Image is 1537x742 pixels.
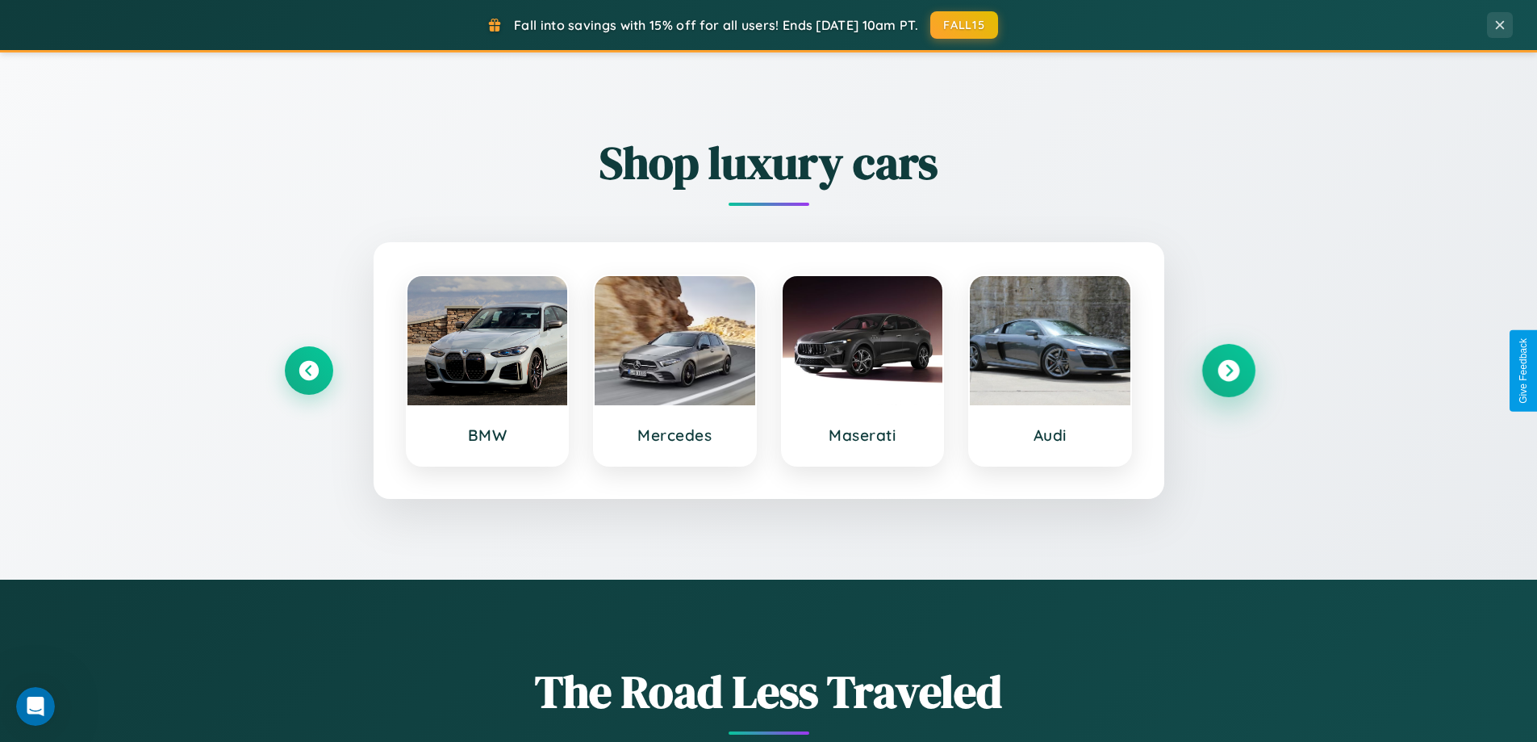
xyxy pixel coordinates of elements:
[611,425,739,445] h3: Mercedes
[285,660,1253,723] h1: The Road Less Traveled
[16,687,55,726] iframe: Intercom live chat
[1518,338,1529,404] div: Give Feedback
[514,17,918,33] span: Fall into savings with 15% off for all users! Ends [DATE] 10am PT.
[285,132,1253,194] h2: Shop luxury cars
[930,11,998,39] button: FALL15
[986,425,1114,445] h3: Audi
[799,425,927,445] h3: Maserati
[424,425,552,445] h3: BMW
